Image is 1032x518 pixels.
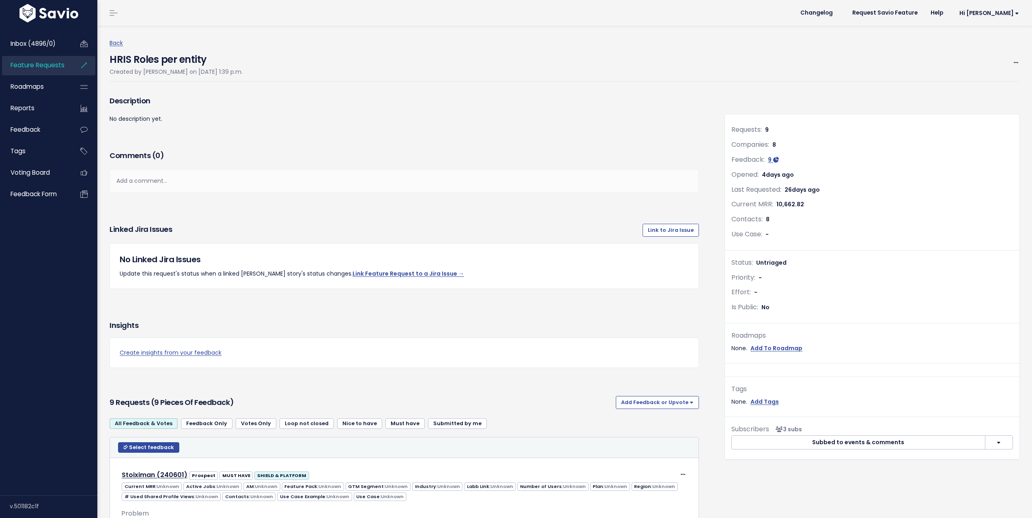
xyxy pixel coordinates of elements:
a: Nice to have [337,418,382,429]
a: Request Savio Feature [846,7,924,19]
button: Add Feedback or Upvote [616,396,699,409]
span: Unknown [255,483,277,490]
span: Unknown [381,493,404,500]
a: Back [110,39,123,47]
a: Create insights from your feedback [120,348,689,358]
span: days ago [766,171,794,179]
div: Roadmaps [731,330,1013,342]
span: GTM Segment: [346,482,411,491]
span: Feedback [11,125,40,134]
span: Inbox (4896/0) [11,39,56,48]
span: Current MRR: [122,482,182,491]
a: Link Feature Request to a Jira Issue → [353,270,464,278]
span: <p><strong>Subscribers</strong><br><br> - Darragh O'Sullivan<br> - Annie Prevezanou<br> - Mariann... [772,425,802,433]
span: Roadmaps [11,82,44,91]
span: Contacts: [222,492,275,501]
a: 9 [768,156,779,164]
span: 4 [762,171,794,179]
span: Unknown [652,483,675,490]
h3: Insights [110,320,138,331]
span: 10,662.82 [776,200,804,208]
span: Opened: [731,170,759,179]
span: Unknown [437,483,460,490]
div: Tags [731,383,1013,395]
span: Unknown [490,483,513,490]
span: Is Public: [731,302,758,312]
span: Tags [11,147,26,155]
span: No [761,303,770,311]
span: Reports [11,104,34,112]
span: Unknown [196,493,218,500]
a: Votes Only [236,418,276,429]
a: Feedback [2,120,67,139]
button: Subbed to events & comments [731,435,985,450]
span: Feature Pack: [282,482,344,491]
span: Priority: [731,273,755,282]
span: Use Case: [731,229,762,239]
h3: Comments ( ) [110,150,699,161]
span: - [754,288,757,296]
span: - [759,274,762,282]
span: Status: [731,258,753,267]
span: Unknown [563,483,586,490]
span: Active Jobs: [183,482,242,491]
a: Tags [2,142,67,161]
span: Feature Requests [11,61,64,69]
a: Hi [PERSON_NAME] [950,7,1026,19]
strong: Prospect [192,472,215,479]
span: Contacts: [731,214,763,224]
a: Loop not closed [279,418,334,429]
span: Labb Link: [464,482,516,491]
p: Update this request's status when a linked [PERSON_NAME] story's status changes. [120,269,689,279]
span: 9 [768,156,772,164]
span: # Used Shared Profile Views: [122,492,221,501]
a: Reports [2,99,67,118]
span: Untriaged [756,259,787,267]
span: Unknown [250,493,273,500]
a: Roadmaps [2,77,67,96]
span: Unknown [217,483,239,490]
a: Inbox (4896/0) [2,34,67,53]
span: 8 [772,141,776,149]
a: Feedback form [2,185,67,203]
span: Number of Users: [517,482,588,491]
span: days ago [792,186,820,194]
span: - [765,230,769,238]
h4: HRIS Roles per entity [110,48,243,67]
h3: 9 Requests (9 pieces of Feedback) [110,397,613,408]
span: Unknown [327,493,349,500]
a: Must have [385,418,425,429]
a: Stoiximan (240601) [122,470,187,479]
span: Use Case Example: [277,492,352,501]
span: Use Case: [354,492,406,501]
span: Industry: [412,482,462,491]
span: Changelog [800,10,833,16]
img: logo-white.9d6f32f41409.svg [17,4,80,22]
span: 0 [155,150,160,161]
a: Feedback Only [181,418,232,429]
span: Effort: [731,287,751,297]
button: Select feedback [118,442,179,453]
span: Region: [632,482,678,491]
span: Companies: [731,140,769,149]
span: Feedback: [731,155,765,164]
div: None. [731,343,1013,353]
a: Voting Board [2,163,67,182]
span: Current MRR: [731,199,773,209]
h3: Linked Jira issues [110,224,172,237]
a: All Feedback & Votes [110,418,178,429]
strong: SHIELD & PLATFORM [257,472,306,479]
span: Last Requested: [731,185,781,194]
span: Select feedback [129,444,174,451]
span: Voting Board [11,168,50,177]
span: Feedback form [11,190,57,198]
a: Help [924,7,950,19]
span: Subscribers [731,424,769,434]
a: Add To Roadmap [750,343,802,353]
span: Unknown [604,483,627,490]
a: Link to Jira Issue [643,224,699,237]
div: None. [731,397,1013,407]
strong: MUST HAVE [222,472,250,479]
span: Created by [PERSON_NAME] on [DATE] 1:39 p.m. [110,68,243,76]
span: Unknown [318,483,341,490]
